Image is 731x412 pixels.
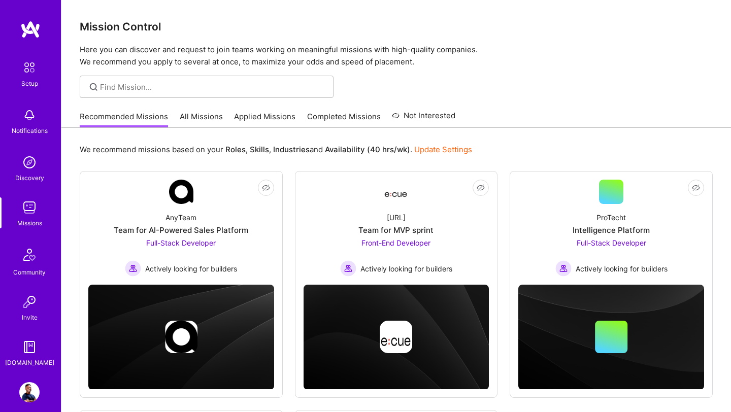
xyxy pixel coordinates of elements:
[477,184,485,192] i: icon EyeClosed
[304,180,489,277] a: Company Logo[URL]Team for MVP sprintFront-End Developer Actively looking for buildersActively loo...
[19,197,40,218] img: teamwork
[596,212,626,223] div: ProTecht
[88,285,274,390] img: cover
[262,184,270,192] i: icon EyeClosed
[225,145,246,154] b: Roles
[387,212,406,223] div: [URL]
[169,180,193,204] img: Company Logo
[125,260,141,277] img: Actively looking for builders
[19,382,40,402] img: User Avatar
[145,263,237,274] span: Actively looking for builders
[13,267,46,278] div: Community
[392,110,455,128] a: Not Interested
[165,321,197,353] img: Company logo
[384,183,408,201] img: Company Logo
[17,218,42,228] div: Missions
[358,225,434,235] div: Team for MVP sprint
[20,20,41,39] img: logo
[234,111,295,128] a: Applied Missions
[19,57,40,78] img: setup
[19,152,40,173] img: discovery
[80,111,168,128] a: Recommended Missions
[5,357,54,368] div: [DOMAIN_NAME]
[17,382,42,402] a: User Avatar
[325,145,410,154] b: Availability (40 hrs/wk)
[165,212,196,223] div: AnyTeam
[340,260,356,277] img: Actively looking for builders
[273,145,310,154] b: Industries
[19,105,40,125] img: bell
[250,145,269,154] b: Skills
[146,238,216,247] span: Full-Stack Developer
[577,238,646,247] span: Full-Stack Developer
[518,285,704,390] img: cover
[555,260,572,277] img: Actively looking for builders
[692,184,700,192] i: icon EyeClosed
[80,44,713,68] p: Here you can discover and request to join teams working on meaningful missions with high-quality ...
[573,225,650,235] div: Intelligence Platform
[414,145,472,154] a: Update Settings
[80,144,472,155] p: We recommend missions based on your , , and .
[361,238,430,247] span: Front-End Developer
[88,81,99,93] i: icon SearchGrey
[576,263,668,274] span: Actively looking for builders
[19,337,40,357] img: guide book
[114,225,248,235] div: Team for AI-Powered Sales Platform
[518,180,704,277] a: ProTechtIntelligence PlatformFull-Stack Developer Actively looking for buildersActively looking f...
[88,180,274,277] a: Company LogoAnyTeamTeam for AI-Powered Sales PlatformFull-Stack Developer Actively looking for bu...
[12,125,48,136] div: Notifications
[360,263,452,274] span: Actively looking for builders
[22,312,38,323] div: Invite
[180,111,223,128] a: All Missions
[21,78,38,89] div: Setup
[19,292,40,312] img: Invite
[380,321,412,353] img: Company logo
[100,82,326,92] input: Find Mission...
[304,285,489,390] img: cover
[15,173,44,183] div: Discovery
[17,243,42,267] img: Community
[307,111,381,128] a: Completed Missions
[80,20,713,33] h3: Mission Control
